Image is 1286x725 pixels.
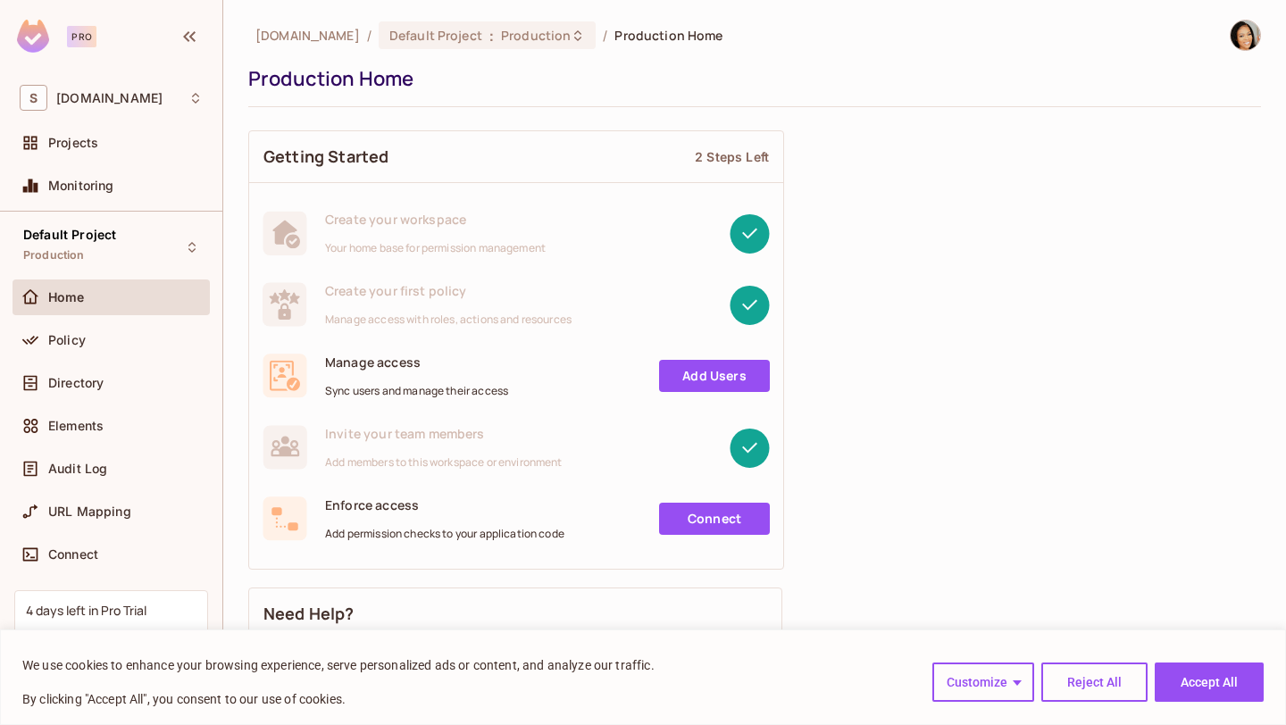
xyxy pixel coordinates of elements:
button: Accept All [1155,662,1264,702]
span: Home [48,290,85,304]
li: / [367,27,372,44]
span: Add permission checks to your application code [325,527,564,541]
div: 4 days left in Pro Trial [26,602,146,619]
span: Production Home [614,27,722,44]
span: Getting Started [263,146,388,168]
span: Your home base for permission management [325,241,546,255]
span: : [489,29,495,43]
span: Manage access with roles, actions and resources [325,312,572,327]
span: Default Project [389,27,482,44]
span: S [20,85,47,111]
a: Add Users [659,360,770,392]
span: Directory [48,376,104,390]
span: Elements [48,419,104,433]
span: Connect [48,547,98,562]
span: Need Help? [263,603,355,625]
span: Workspace: stargitsolutions.com [56,91,163,105]
span: the active workspace [255,27,360,44]
span: Audit Log [48,462,107,476]
a: Connect [659,503,770,535]
button: Reject All [1041,662,1148,702]
span: Production [23,248,85,262]
img: Sombili Uketui [1231,21,1260,50]
span: Policy [48,333,86,347]
p: By clicking "Accept All", you consent to our use of cookies. [22,688,655,710]
button: Customize [932,662,1034,702]
span: Projects [48,136,98,150]
span: Default Project [23,228,116,242]
span: Enforce access [325,496,564,513]
div: 2 Steps Left [695,148,769,165]
p: We use cookies to enhance your browsing experience, serve personalized ads or content, and analyz... [22,654,655,676]
span: Sync users and manage their access [325,384,508,398]
div: Pro [67,26,96,47]
span: Create your first policy [325,282,572,299]
span: Create your workspace [325,211,546,228]
div: Production Home [248,65,1252,92]
span: Invite your team members [325,425,563,442]
span: Production [501,27,571,44]
span: Manage access [325,354,508,371]
span: Monitoring [48,179,114,193]
span: Add members to this workspace or environment [325,455,563,470]
img: SReyMgAAAABJRU5ErkJggg== [17,20,49,53]
span: URL Mapping [48,504,131,519]
li: / [603,27,607,44]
